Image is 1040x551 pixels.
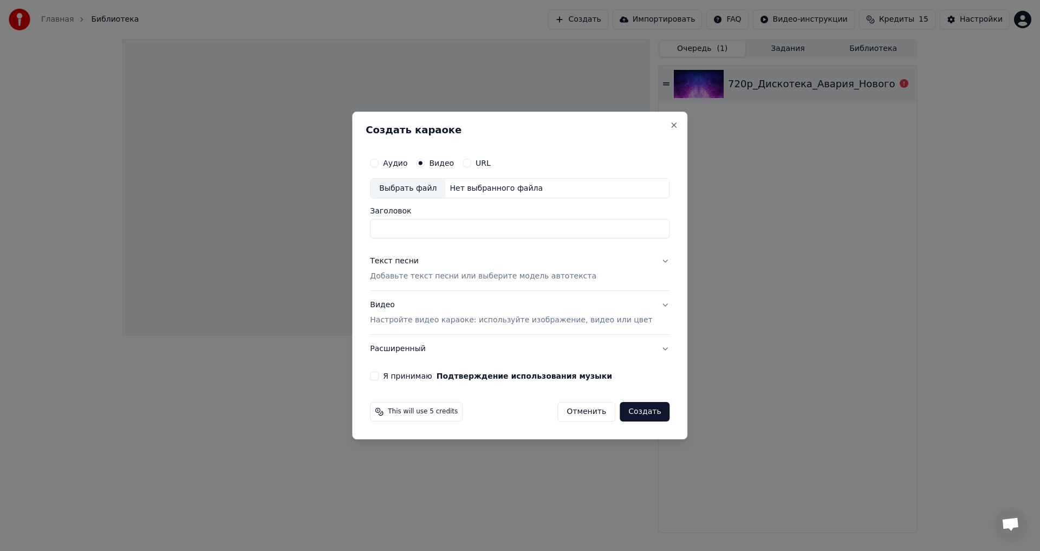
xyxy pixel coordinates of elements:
button: Расширенный [370,335,669,363]
button: ВидеоНастройте видео караоке: используйте изображение, видео или цвет [370,291,669,335]
label: Заголовок [370,208,669,215]
button: Текст песниДобавьте текст песни или выберите модель автотекста [370,248,669,291]
button: Отменить [557,402,615,422]
p: Добавьте текст песни или выберите модель автотекста [370,271,596,282]
div: Текст песни [370,256,419,267]
div: Видео [370,300,652,326]
label: Я принимаю [383,372,612,380]
p: Настройте видео караоке: используйте изображение, видео или цвет [370,315,652,326]
label: Аудио [383,159,407,167]
button: Я принимаю [437,372,612,380]
label: Видео [429,159,454,167]
div: Нет выбранного файла [445,183,547,194]
span: This will use 5 credits [388,407,458,416]
button: Создать [620,402,669,422]
label: URL [476,159,491,167]
div: Выбрать файл [370,179,445,198]
h2: Создать караоке [366,125,674,135]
